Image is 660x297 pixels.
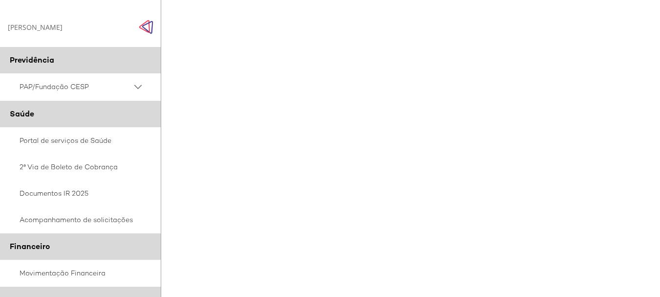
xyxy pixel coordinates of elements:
span: Previdência [10,55,54,65]
img: Fechar menu [139,20,153,34]
span: Click to close side navigation. [139,20,153,34]
span: Financeiro [10,241,50,251]
span: Saúde [10,109,34,119]
span: PAP/Fundação CESP [20,81,132,93]
div: [PERSON_NAME] [8,23,63,32]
